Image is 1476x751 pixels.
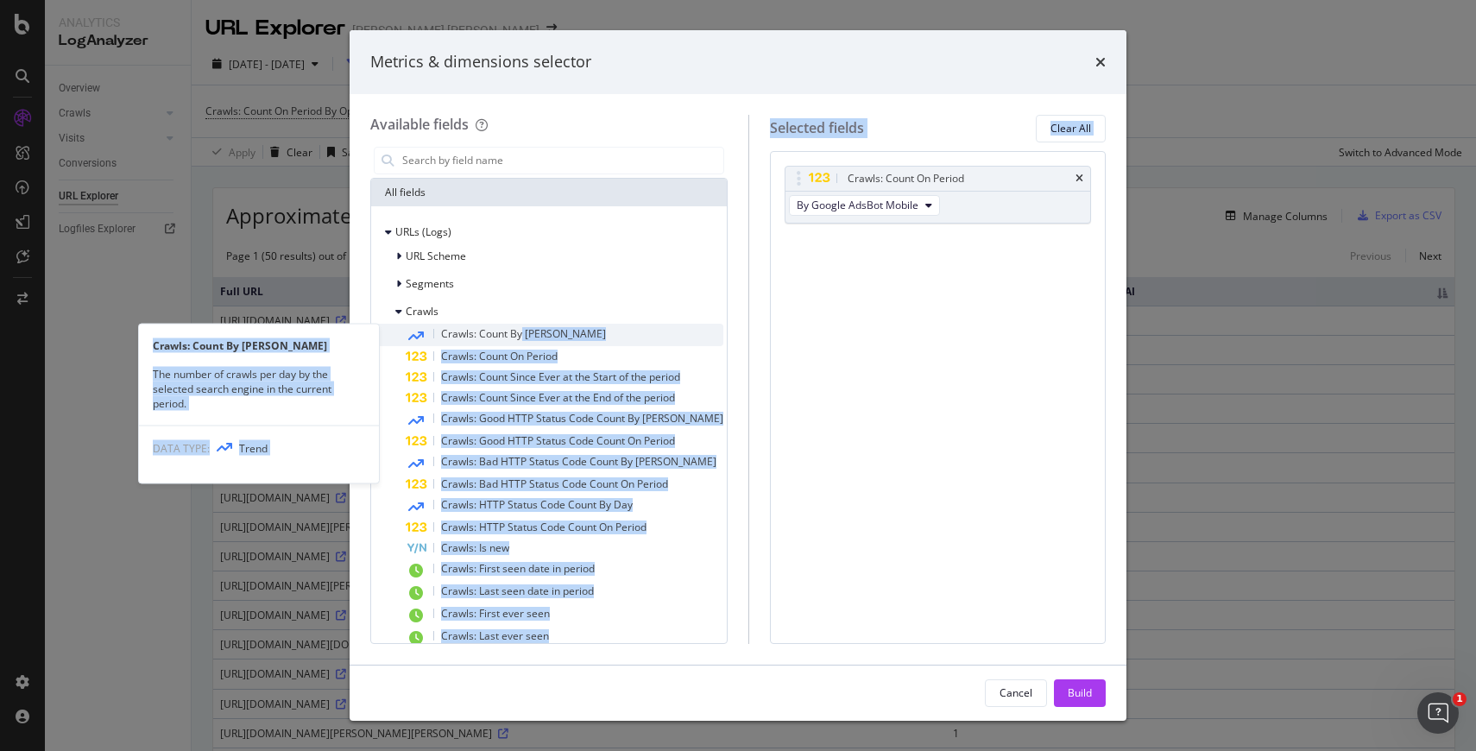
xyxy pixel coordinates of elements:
[770,118,864,138] div: Selected fields
[406,276,454,291] span: Segments
[1050,121,1091,136] div: Clear All
[441,349,558,363] span: Crawls: Count On Period
[441,390,675,405] span: Crawls: Count Since Ever at the End of the period
[370,115,469,134] div: Available fields
[441,476,668,491] span: Crawls: Bad HTTP Status Code Count On Period
[139,338,379,353] div: Crawls: Count By [PERSON_NAME]
[406,249,466,263] span: URL Scheme
[1036,115,1106,142] button: Clear All
[371,179,727,206] div: All fields
[441,584,594,598] span: Crawls: Last seen date in period
[1453,692,1467,706] span: 1
[441,497,633,512] span: Crawls: HTTP Status Code Count By Day
[1000,685,1032,700] div: Cancel
[785,166,1091,224] div: Crawls: Count On PeriodtimesBy Google AdsBot Mobile
[406,304,438,319] span: Crawls
[1095,51,1106,73] div: times
[441,454,716,469] span: Crawls: Bad HTTP Status Code Count By [PERSON_NAME]
[441,628,549,643] span: Crawls: Last ever seen
[441,540,509,555] span: Crawls: Is new
[395,224,451,239] span: URLs (Logs)
[441,369,680,384] span: Crawls: Count Since Ever at the Start of the period
[441,561,595,576] span: Crawls: First seen date in period
[401,148,723,174] input: Search by field name
[370,51,591,73] div: Metrics & dimensions selector
[1075,174,1083,184] div: times
[441,433,675,448] span: Crawls: Good HTTP Status Code Count On Period
[441,606,550,621] span: Crawls: First ever seen
[350,30,1126,721] div: modal
[789,195,940,216] button: By Google AdsBot Mobile
[441,520,647,534] span: Crawls: HTTP Status Code Count On Period
[797,198,918,212] span: By Google AdsBot Mobile
[441,411,723,426] span: Crawls: Good HTTP Status Code Count By [PERSON_NAME]
[139,367,379,411] div: The number of crawls per day by the selected search engine in the current period.
[441,326,606,341] span: Crawls: Count By [PERSON_NAME]
[848,170,964,187] div: Crawls: Count On Period
[1417,692,1459,734] iframe: Intercom live chat
[1054,679,1106,707] button: Build
[985,679,1047,707] button: Cancel
[1068,685,1092,700] div: Build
